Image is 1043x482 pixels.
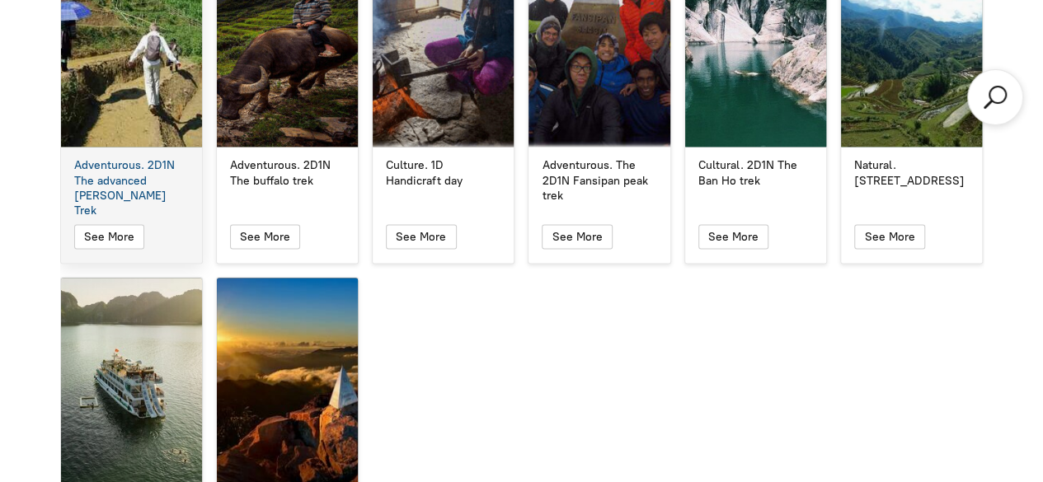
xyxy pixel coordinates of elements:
button: See More [74,224,144,249]
button: See More [386,224,456,249]
span: See More [552,230,603,244]
span: See More [708,230,759,244]
button: See More [230,224,300,249]
button: See More [698,224,768,249]
button: See More [854,224,924,249]
button: See More [542,224,612,249]
div: Adventurous. 2D1N The buffalo trek [230,158,345,188]
a: Natural. [STREET_ADDRESS] [841,158,982,188]
a: Adventurous. The 2D1N Fansipan peak trek [529,158,669,204]
div: Culture. 1D Handicraft day [386,158,500,188]
a: Adventurous. 2D1N The advanced [PERSON_NAME] Trek [61,158,202,218]
div: Adventurous. The 2D1N Fansipan peak trek [542,158,656,204]
a: Search products [980,82,1010,112]
div: Natural. [STREET_ADDRESS] [854,158,969,188]
div: Adventurous. 2D1N The advanced [PERSON_NAME] Trek [74,158,189,218]
span: See More [240,230,290,244]
span: See More [84,230,134,244]
a: Culture. 1D Handicraft day [373,158,514,188]
span: See More [864,230,914,244]
a: Cultural. 2D1N The Ban Ho trek [685,158,826,188]
a: Adventurous. 2D1N The buffalo trek [217,158,358,188]
span: See More [396,230,446,244]
div: Cultural. 2D1N The Ban Ho trek [698,158,813,188]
